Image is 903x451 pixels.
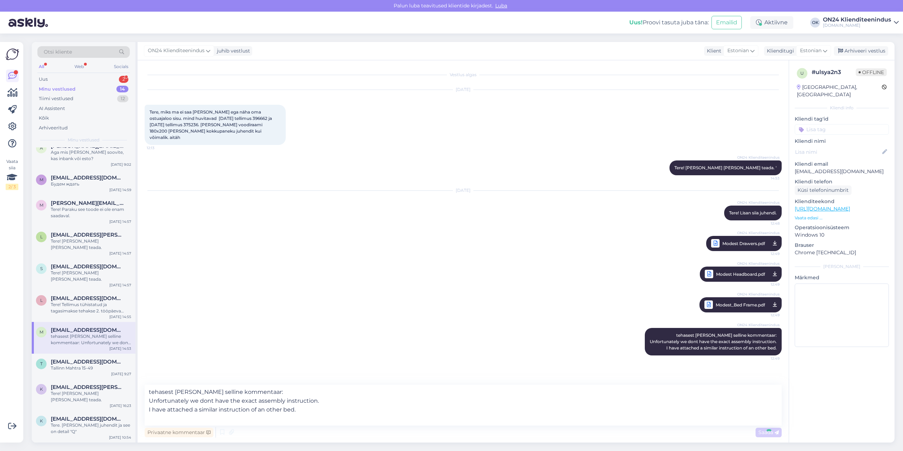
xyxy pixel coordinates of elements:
[148,47,205,55] span: ON24 Klienditeenindus
[764,47,794,55] div: Klienditugi
[117,95,128,102] div: 12
[51,333,131,346] div: tehasest [PERSON_NAME] selline kommentaar: Unfortunately we dont have the exact assembly instruct...
[834,46,888,56] div: Arhiveeri vestlus
[795,215,889,221] p: Vaata edasi ...
[700,267,782,282] a: ON24 KlienditeenindusModest Headboard.pdf12:49
[810,18,820,28] div: OK
[737,200,780,205] span: ON24 Klienditeenindus
[147,145,173,151] span: 12:13
[40,418,43,423] span: k
[73,62,85,71] div: Web
[493,2,509,9] span: Luba
[109,251,131,256] div: [DATE] 14:57
[40,177,43,182] span: m
[214,47,250,55] div: juhib vestlust
[737,261,780,266] span: ON24 Klienditeenindus
[795,160,889,168] p: Kliendi email
[51,200,124,206] span: margit.liblik@mail.ee
[737,155,780,160] span: ON24 Klienditeenindus
[40,266,43,271] span: s
[51,206,131,219] div: Tere! Paraku see toode ei ole enam saadaval.
[68,137,99,143] span: Minu vestlused
[109,435,131,440] div: [DATE] 10:54
[856,68,887,76] span: Offline
[795,115,889,123] p: Kliendi tag'id
[706,236,782,251] a: ON24 KlienditeenindusModest Drawers.pdf12:49
[795,178,889,185] p: Kliendi telefon
[795,263,889,270] div: [PERSON_NAME]
[111,162,131,167] div: [DATE] 9:02
[51,327,124,333] span: merike47@gmail.com
[51,384,124,390] span: kulli.andres@ergo.ee
[44,48,72,56] span: Otsi kliente
[650,333,777,351] span: tehasest [PERSON_NAME] selline kommentaar: Unfortunately we dont have the exact assembly instruct...
[39,124,68,132] div: Arhiveeritud
[800,47,822,55] span: Estonian
[150,109,273,140] span: Tere, miks ma ei saa [PERSON_NAME] ega näha oma ostuajaloo sisu. mind huvitavad [DATE] tellimus 3...
[823,17,899,28] a: ON24 Klienditeenindus[DOMAIN_NAME]
[629,19,643,26] b: Uus!
[51,301,131,314] div: Tere! Tellimus tühistatud ja tagasimakse tehakse 2. tööpäeva jooksul.
[145,187,782,194] div: [DATE]
[51,390,131,403] div: Tere! [PERSON_NAME] [PERSON_NAME] teada.
[6,158,18,190] div: Vaata siia
[812,68,856,77] div: # ulsya2n3
[51,149,131,162] div: Aga mis [PERSON_NAME] soovite, kas inbank või esto?
[823,23,891,28] div: [DOMAIN_NAME]
[51,422,131,435] div: Tere. [PERSON_NAME] juhendit ja see on detail "Q"
[753,221,780,226] span: 12:48
[737,292,780,297] span: ON24 Klienditeenindus
[800,71,804,76] span: u
[795,274,889,281] p: Märkmed
[823,17,891,23] div: ON24 Klienditeenindus
[116,86,128,93] div: 14
[37,62,46,71] div: All
[109,219,131,224] div: [DATE] 14:57
[753,176,780,181] span: 14:53
[39,95,73,102] div: Tiimi vestlused
[753,280,780,289] span: 12:49
[51,295,124,301] span: levmat@gmail.com
[795,231,889,239] p: Windows 10
[753,356,780,361] span: 12:49
[40,386,43,392] span: k
[51,175,124,181] span: mariaborissova2@gmail.com
[110,403,131,408] div: [DATE] 16:23
[109,346,131,351] div: [DATE] 14:53
[51,181,131,187] div: Будем ждать
[111,371,131,377] div: [DATE] 9:27
[40,145,43,151] span: a
[51,359,124,365] span: tanrud@mail.ru
[699,297,782,312] a: ON24 KlienditeenindusModest_Bed Frame.pdf12:49
[753,249,780,258] span: 12:49
[145,86,782,93] div: [DATE]
[40,361,43,366] span: t
[737,322,780,328] span: ON24 Klienditeenindus
[109,282,131,288] div: [DATE] 14:57
[109,187,131,193] div: [DATE] 14:59
[722,239,765,248] span: Modest Drawers.pdf
[39,86,75,93] div: Minu vestlused
[51,263,124,270] span: saulkristiina4@gmail.com
[795,105,889,111] div: Kliendi info
[716,270,765,279] span: Modest Headboard.pdf
[795,124,889,135] input: Lisa tag
[711,16,742,29] button: Emailid
[51,365,131,371] div: Tallinn Mahtra 15-49
[629,18,709,27] div: Proovi tasuta juba täna:
[795,185,852,195] div: Küsi telefoninumbrit
[51,416,124,422] span: kiffu65@gmail.com
[795,242,889,249] p: Brauser
[753,311,780,319] span: 12:49
[795,206,850,212] a: [URL][DOMAIN_NAME]
[39,115,49,122] div: Kõik
[795,138,889,145] p: Kliendi nimi
[727,47,749,55] span: Estonian
[145,72,782,78] div: Vestlus algas
[795,168,889,175] p: [EMAIL_ADDRESS][DOMAIN_NAME]
[716,300,765,309] span: Modest_Bed Frame.pdf
[795,249,889,256] p: Chrome [TECHNICAL_ID]
[797,84,882,98] div: [GEOGRAPHIC_DATA], [GEOGRAPHIC_DATA]
[113,62,130,71] div: Socials
[40,329,43,335] span: m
